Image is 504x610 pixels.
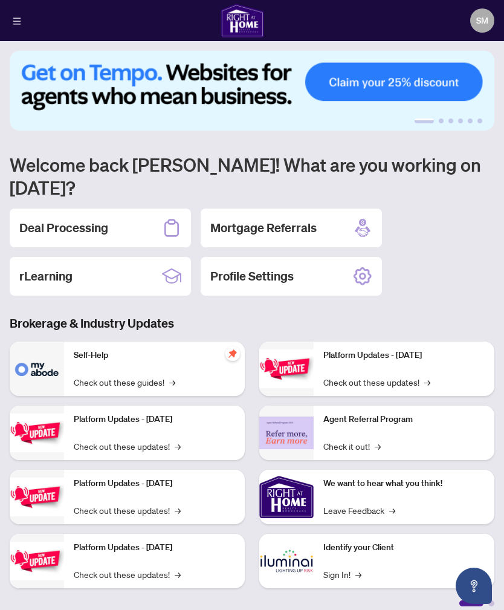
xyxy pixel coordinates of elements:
p: Agent Referral Program [323,413,485,426]
img: We want to hear what you think! [259,470,314,524]
span: → [355,568,361,581]
p: Self-Help [74,349,235,362]
span: pushpin [225,346,240,361]
a: Check out these guides!→ [74,375,175,389]
span: → [375,440,381,453]
span: → [175,440,181,453]
img: Self-Help [10,342,64,396]
img: logo [221,4,264,37]
p: Platform Updates - [DATE] [74,413,235,426]
a: Check it out!→ [323,440,381,453]
a: Leave Feedback→ [323,504,395,517]
button: 6 [477,118,482,123]
button: 5 [468,118,473,123]
p: Platform Updates - [DATE] [74,477,235,490]
a: Check out these updates!→ [74,504,181,517]
button: Open asap [456,568,492,604]
img: Slide 0 [10,51,494,131]
p: Identify your Client [323,541,485,554]
button: 3 [448,118,453,123]
img: Identify your Client [259,534,314,588]
p: We want to hear what you think! [323,477,485,490]
a: Check out these updates!→ [74,568,181,581]
span: → [424,375,430,389]
span: → [169,375,175,389]
button: 2 [439,118,444,123]
img: Platform Updates - July 21, 2025 [10,478,64,516]
a: Sign In!→ [323,568,361,581]
a: Check out these updates!→ [74,440,181,453]
h2: Deal Processing [19,219,108,236]
h3: Brokerage & Industry Updates [10,315,494,332]
img: Agent Referral Program [259,417,314,450]
h2: Mortgage Referrals [210,219,317,236]
span: → [175,568,181,581]
span: → [389,504,395,517]
img: Platform Updates - June 23, 2025 [259,349,314,388]
span: → [175,504,181,517]
span: SM [476,14,488,27]
img: Platform Updates - July 8, 2025 [10,542,64,580]
button: 4 [458,118,463,123]
p: Platform Updates - [DATE] [74,541,235,554]
span: menu [13,17,21,25]
h1: Welcome back [PERSON_NAME]! What are you working on [DATE]? [10,153,494,199]
button: 1 [415,118,434,123]
h2: Profile Settings [210,268,294,285]
img: Platform Updates - September 16, 2025 [10,414,64,452]
h2: rLearning [19,268,73,285]
p: Platform Updates - [DATE] [323,349,485,362]
a: Check out these updates!→ [323,375,430,389]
